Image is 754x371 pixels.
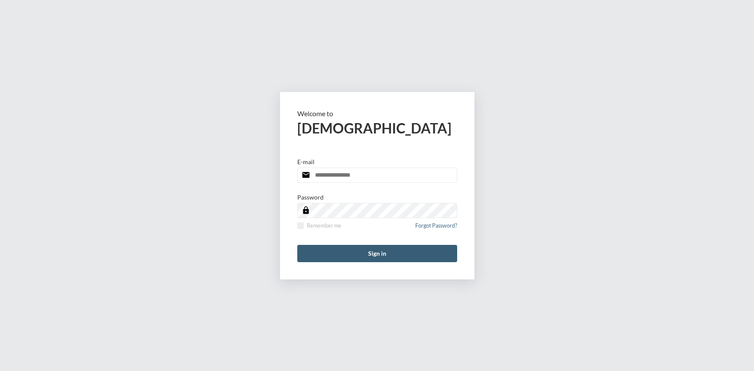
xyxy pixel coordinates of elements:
p: E-mail [297,158,315,165]
a: Forgot Password? [415,222,457,234]
h2: [DEMOGRAPHIC_DATA] [297,120,457,136]
p: Welcome to [297,109,457,117]
p: Password [297,193,324,201]
button: Sign in [297,245,457,262]
label: Remember me [297,222,341,229]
